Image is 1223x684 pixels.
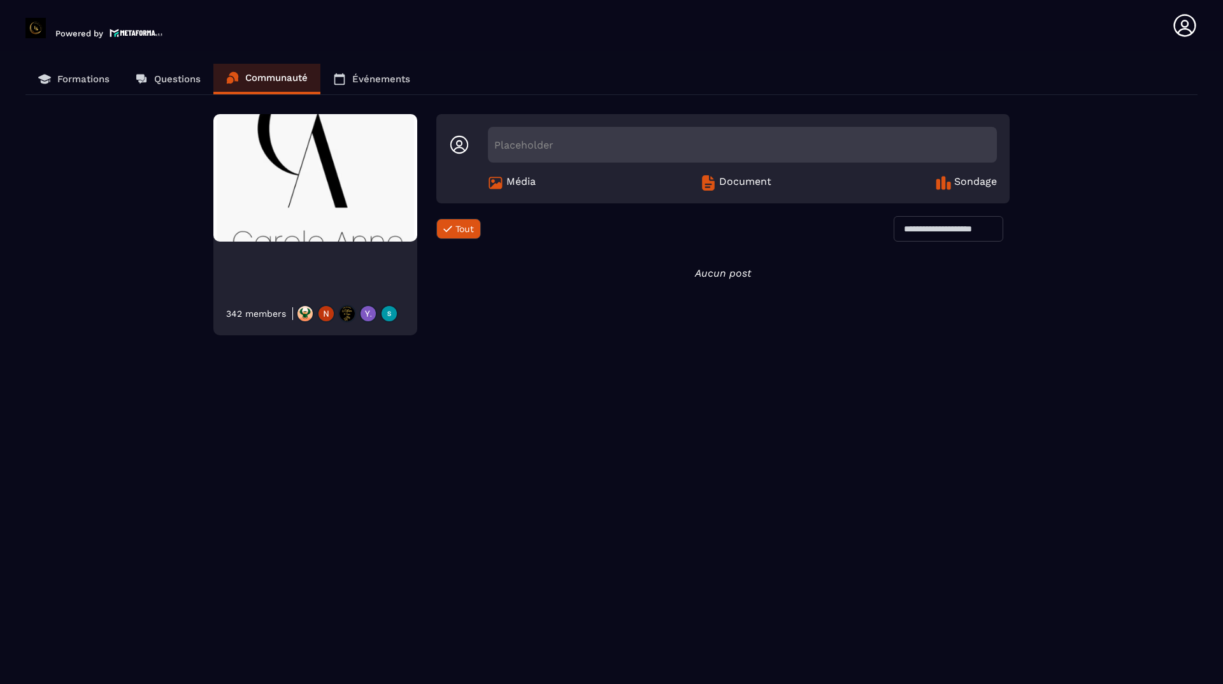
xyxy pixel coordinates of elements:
[213,64,320,94] a: Communauté
[338,305,356,323] img: https://production-metaforma-bucket.s3.fr-par.scw.cloud/production-metaforma-bucket/users/June202...
[245,72,308,84] p: Communauté
[25,18,46,38] img: logo-branding
[154,73,201,85] p: Questions
[719,175,771,191] span: Document
[380,305,398,323] img: https://production-metaforma-bucket.s3.fr-par.scw.cloud/production-metaforma-bucket/users/May2025...
[226,309,286,319] div: 342 members
[25,64,122,94] a: Formations
[695,267,751,279] i: Aucun post
[57,73,110,85] p: Formations
[954,175,997,191] span: Sondage
[506,175,536,191] span: Média
[55,29,103,38] p: Powered by
[352,73,410,85] p: Événements
[213,114,417,242] img: Community background
[122,64,213,94] a: Questions
[110,27,163,38] img: logo
[455,224,474,234] span: Tout
[296,305,314,323] img: https://production-metaforma-bucket.s3.fr-par.scw.cloud/production-metaforma-bucket/users/June202...
[488,127,997,163] div: Placeholder
[317,305,335,323] img: https://production-metaforma-bucket.s3.fr-par.scw.cloud/production-metaforma-bucket/users/Septemb...
[320,64,423,94] a: Événements
[359,305,377,323] img: https://production-metaforma-bucket.s3.fr-par.scw.cloud/production-metaforma-bucket/users/Septemb...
